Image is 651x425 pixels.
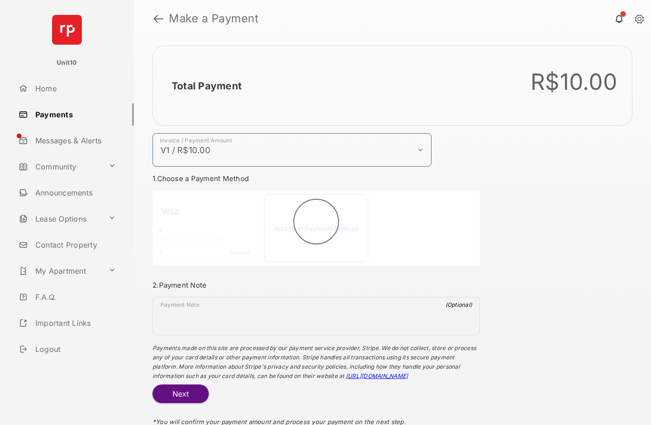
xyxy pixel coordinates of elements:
a: Logout [15,338,134,360]
a: Community [15,155,105,178]
h2: Total Payment [172,80,242,92]
strong: Make a Payment [169,13,259,24]
a: Home [15,77,134,100]
img: svg+xml;base64,PHN2ZyB4bWxucz0iaHR0cDovL3d3dy53My5vcmcvMjAwMC9zdmciIHdpZHRoPSI2NCIgaGVpZ2h0PSI2NC... [52,15,82,45]
a: My Apartment [15,260,105,282]
a: F.A.Q. [15,286,134,308]
a: [URL][DOMAIN_NAME] [346,372,408,379]
a: Messages & Alerts [15,129,134,152]
span: Payments made on this site are processed by our payment service provider, Stripe. We do not colle... [153,344,476,379]
div: R$10.00 [531,68,617,95]
h3: 1. Choose a Payment Method [153,174,480,183]
h3: 2. Payment Note [153,281,480,290]
button: Next [153,385,209,403]
a: Announcements [15,182,134,204]
a: Payments [15,103,134,126]
a: Contact Property [15,234,134,256]
a: Lease Options [15,208,105,230]
p: Unit10 [57,58,77,67]
a: Important Links [15,312,120,334]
